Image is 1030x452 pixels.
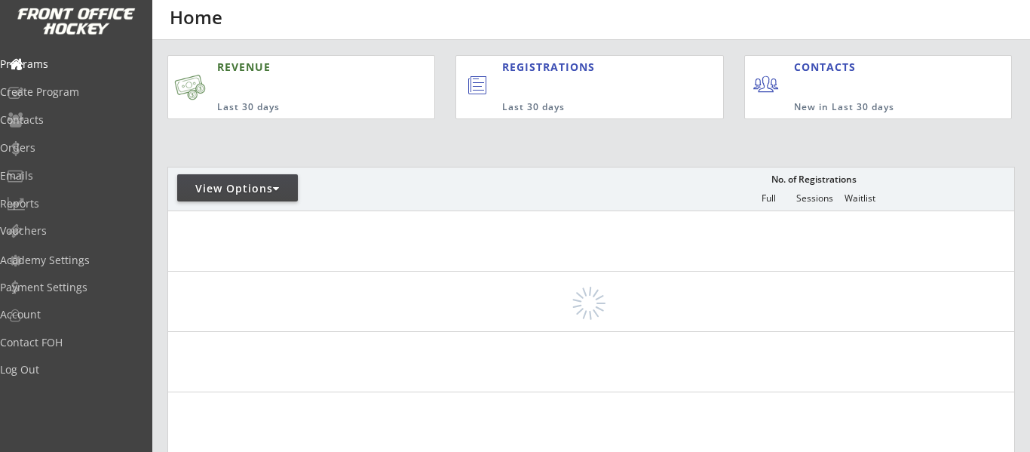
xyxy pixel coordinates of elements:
[792,193,837,204] div: Sessions
[177,181,298,196] div: View Options
[502,101,661,114] div: Last 30 days
[217,60,369,75] div: REVENUE
[502,60,657,75] div: REGISTRATIONS
[746,193,791,204] div: Full
[794,101,941,114] div: New in Last 30 days
[217,101,369,114] div: Last 30 days
[794,60,863,75] div: CONTACTS
[767,174,860,185] div: No. of Registrations
[837,193,882,204] div: Waitlist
